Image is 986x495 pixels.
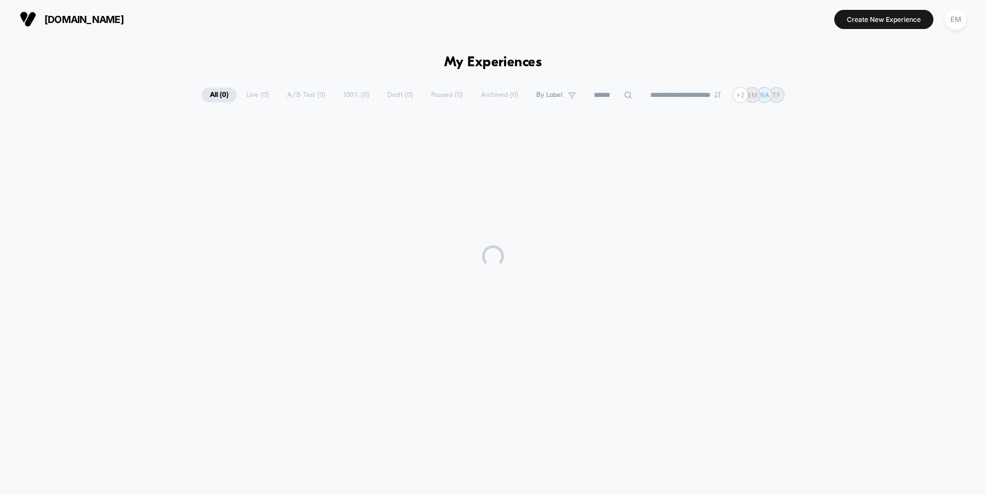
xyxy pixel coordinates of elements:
p: EM [748,91,758,99]
img: end [714,91,721,98]
img: Visually logo [20,11,36,27]
span: By Label [536,91,563,99]
div: EM [945,9,966,30]
button: Create New Experience [834,10,933,29]
h1: My Experiences [444,55,542,71]
button: [DOMAIN_NAME] [16,10,127,28]
div: + 2 [732,87,748,103]
p: RA [760,91,769,99]
button: EM [942,8,970,31]
span: All ( 0 ) [202,88,237,102]
span: [DOMAIN_NAME] [44,14,124,25]
p: TF [772,91,781,99]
